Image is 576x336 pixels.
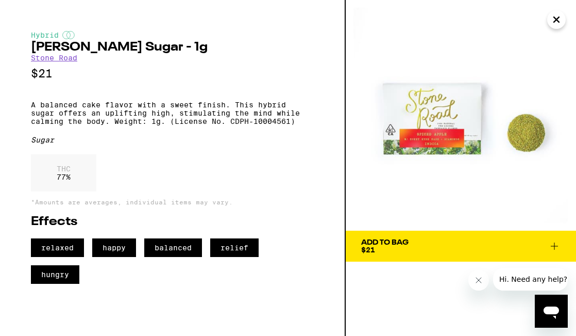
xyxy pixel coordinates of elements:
[535,295,568,328] iframe: Button to launch messaging window
[62,31,75,39] img: hybridColor.svg
[547,10,566,29] button: Close
[361,239,409,246] div: Add To Bag
[468,270,489,291] iframe: Close message
[31,67,314,80] p: $21
[31,41,314,54] h2: [PERSON_NAME] Sugar - 1g
[31,101,314,125] p: A balanced cake flavor with a sweet finish. This hybrid sugar offers an uplifting high, stimulati...
[346,231,576,262] button: Add To Bag$21
[31,216,314,228] h2: Effects
[31,265,79,284] span: hungry
[92,238,136,257] span: happy
[31,31,314,39] div: Hybrid
[31,54,77,62] a: Stone Road
[144,238,202,257] span: balanced
[31,238,84,257] span: relaxed
[361,246,375,254] span: $21
[493,268,568,291] iframe: Message from company
[31,199,314,205] p: *Amounts are averages, individual items may vary.
[31,136,314,144] div: Sugar
[57,165,71,173] p: THC
[210,238,259,257] span: relief
[31,154,96,191] div: 77 %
